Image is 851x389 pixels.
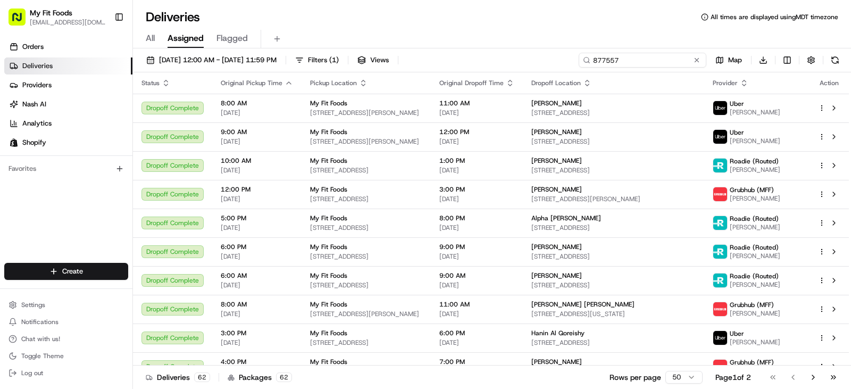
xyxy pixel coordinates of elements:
[711,13,838,21] span: All times are displayed using MDT timezone
[308,55,339,65] span: Filters
[221,166,293,175] span: [DATE]
[531,156,582,165] span: [PERSON_NAME]
[531,214,601,222] span: Alpha [PERSON_NAME]
[106,235,129,243] span: Pylon
[4,263,128,280] button: Create
[4,297,128,312] button: Settings
[439,300,514,309] span: 11:00 AM
[21,301,45,309] span: Settings
[439,329,514,337] span: 6:00 PM
[310,338,422,347] span: [STREET_ADDRESS]
[818,79,840,87] div: Action
[11,155,28,176] img: Wisdom Oko
[228,372,292,383] div: Packages
[531,128,582,136] span: [PERSON_NAME]
[531,271,582,280] span: [PERSON_NAME]
[439,252,514,261] span: [DATE]
[221,271,293,280] span: 6:00 AM
[310,79,357,87] span: Pickup Location
[21,352,64,360] span: Toggle Theme
[11,138,71,147] div: Past conversations
[4,115,132,132] a: Analytics
[439,128,514,136] span: 12:00 PM
[713,360,727,374] img: 5e692f75ce7d37001a5d71f1
[711,53,747,68] button: Map
[531,310,696,318] span: [STREET_ADDRESS][US_STATE]
[439,109,514,117] span: [DATE]
[531,99,582,107] span: [PERSON_NAME]
[828,53,842,68] button: Refresh
[11,11,32,32] img: Nash
[439,271,514,280] span: 9:00 AM
[730,272,779,280] span: Roadie (Routed)
[715,372,751,383] div: Page 1 of 2
[75,235,129,243] a: Powered byPylon
[310,271,347,280] span: My Fit Foods
[713,187,727,201] img: 5e692f75ce7d37001a5d71f1
[531,79,581,87] span: Dropoff Location
[22,138,46,147] span: Shopify
[329,55,339,65] span: ( 1 )
[221,137,293,146] span: [DATE]
[30,7,72,18] span: My Fit Foods
[531,329,585,337] span: Hanin Al Qoreishy
[21,165,30,174] img: 1736555255976-a54dd68f-1ca7-489b-9aae-adbdc363a1c4
[370,55,389,65] span: Views
[713,274,727,287] img: roadie-logo-v2.jpg
[310,243,347,251] span: My Fit Foods
[310,156,347,165] span: My Fit Foods
[730,108,780,117] span: [PERSON_NAME]
[159,55,277,65] span: [DATE] 12:00 AM - [DATE] 11:59 PM
[730,214,779,223] span: Roadie (Routed)
[730,243,779,252] span: Roadie (Routed)
[713,79,738,87] span: Provider
[181,105,194,118] button: Start new chat
[4,77,132,94] a: Providers
[6,205,86,224] a: 📗Knowledge Base
[439,185,514,194] span: 3:00 PM
[168,32,204,45] span: Assigned
[221,224,293,232] span: [DATE]
[48,112,146,121] div: We're available if you need us!
[21,335,60,343] span: Chat with us!
[439,358,514,366] span: 7:00 PM
[439,224,514,232] span: [DATE]
[86,205,175,224] a: 💻API Documentation
[439,310,514,318] span: [DATE]
[439,214,514,222] span: 8:00 PM
[115,165,119,173] span: •
[33,165,113,173] span: Wisdom [PERSON_NAME]
[713,101,727,115] img: uber-new-logo.jpeg
[221,185,293,194] span: 12:00 PM
[62,267,83,276] span: Create
[221,358,293,366] span: 4:00 PM
[11,43,194,60] p: Welcome 👋
[310,310,422,318] span: [STREET_ADDRESS][PERSON_NAME]
[4,57,132,75] a: Deliveries
[221,300,293,309] span: 8:00 AM
[531,224,696,232] span: [STREET_ADDRESS]
[310,185,347,194] span: My Fit Foods
[310,358,347,366] span: My Fit Foods
[310,166,422,175] span: [STREET_ADDRESS]
[531,300,635,309] span: [PERSON_NAME] [PERSON_NAME]
[310,300,347,309] span: My Fit Foods
[221,243,293,251] span: 6:00 PM
[310,252,422,261] span: [STREET_ADDRESS]
[276,373,292,382] div: 62
[221,99,293,107] span: 8:00 AM
[221,109,293,117] span: [DATE]
[28,69,176,80] input: Clear
[146,32,155,45] span: All
[730,280,780,289] span: [PERSON_NAME]
[531,137,696,146] span: [STREET_ADDRESS]
[713,130,727,144] img: uber-new-logo.jpeg
[4,4,110,30] button: My Fit Foods[EMAIL_ADDRESS][DOMAIN_NAME]
[310,128,347,136] span: My Fit Foods
[730,358,774,367] span: Grubhub (MFF)
[221,214,293,222] span: 5:00 PM
[22,100,46,109] span: Nash AI
[4,349,128,363] button: Toggle Theme
[730,186,774,194] span: Grubhub (MFF)
[21,209,81,220] span: Knowledge Base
